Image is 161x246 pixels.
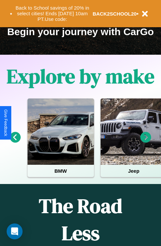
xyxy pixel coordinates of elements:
h1: Explore by make [7,63,154,90]
button: Back to School savings of 20% in select cities! Ends [DATE] 10am PT.Use code: [12,3,93,24]
div: Open Intercom Messenger [7,223,23,239]
div: Give Feedback [3,109,8,136]
h4: BMW [28,165,94,177]
b: BACK2SCHOOL20 [93,11,137,17]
